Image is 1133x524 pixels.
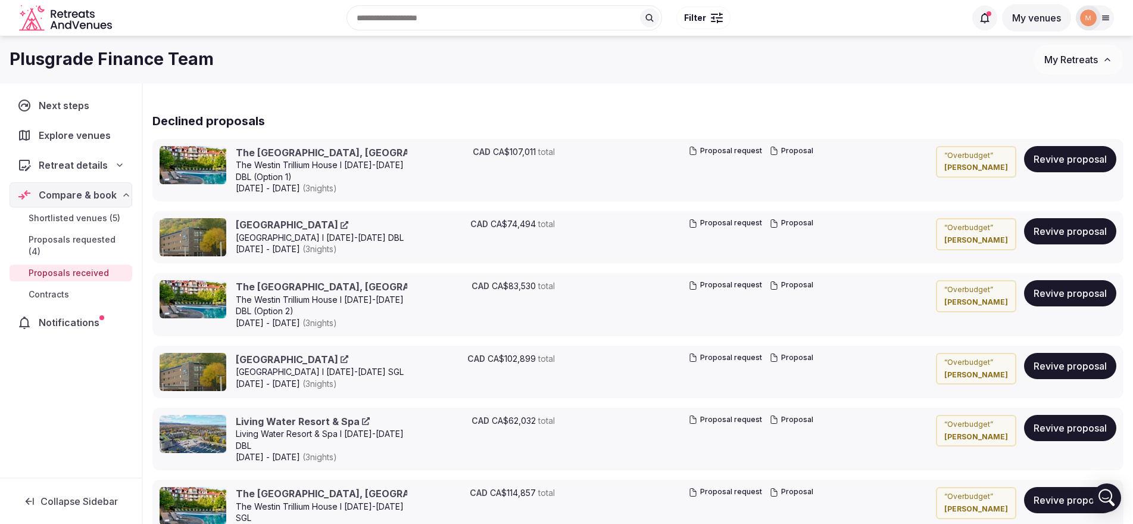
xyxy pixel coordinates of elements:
button: Proposal request [688,146,762,156]
button: Proposal [769,218,813,228]
span: total [538,353,555,365]
a: Explore venues [10,123,132,148]
span: ( 3 night s ) [302,379,337,389]
p: “ Overbudget ” [944,151,1008,161]
img: Living Water Resort & Spa cover photo [160,415,226,453]
span: [DATE] - [DATE] [236,451,407,463]
span: Next steps [39,98,94,113]
button: Proposal [769,280,813,290]
cite: [PERSON_NAME] [944,432,1008,442]
svg: Retreats and Venues company logo [19,5,114,32]
button: Proposal request [688,218,762,228]
a: [GEOGRAPHIC_DATA] [236,353,348,366]
button: Revive proposal [1024,487,1116,513]
a: Living Water Resort & Spa [236,415,370,428]
span: Proposals received [29,267,109,279]
cite: [PERSON_NAME] [944,163,1008,173]
p: “ Overbudget ” [944,358,1008,368]
div: The Westin Trillium House I [DATE]-[DATE] DBL (Option 1) [236,159,407,182]
p: “ Overbudget ” [944,285,1008,295]
img: The Westin Trillium House, Blue Mountain cover photo [160,146,226,184]
cite: [PERSON_NAME] [944,504,1008,514]
div: The Westin Trillium House I [DATE]-[DATE] DBL (Option 2) [236,294,407,317]
button: Revive proposal [1024,415,1116,441]
span: CAD [470,218,488,230]
span: ( 3 night s ) [302,452,337,462]
a: Proposals received [10,265,132,281]
img: The Westin Trillium House, Blue Mountain cover photo [160,280,226,318]
span: Contracts [29,289,69,300]
a: The [GEOGRAPHIC_DATA], [GEOGRAPHIC_DATA] [236,487,477,500]
span: Collapse Sidebar [40,495,118,507]
button: Revive proposal [1024,280,1116,306]
span: CA$74,494 [491,218,536,230]
div: [GEOGRAPHIC_DATA] I [DATE]-[DATE] DBL [236,232,404,244]
span: Notifications [39,315,104,330]
p: “ Overbudget ” [944,492,1008,502]
button: My venues [1002,4,1071,32]
cite: [PERSON_NAME] [944,297,1008,308]
span: [DATE] - [DATE] [236,378,404,390]
button: Revive proposal [1024,218,1116,244]
h1: Plusgrade Finance Team [10,48,214,71]
div: The Westin Trillium House I [DATE]-[DATE] SGL [236,501,407,524]
div: Living Water Resort & Spa I [DATE]-[DATE] DBL [236,428,407,451]
h2: Declined proposals [152,113,1123,129]
button: Proposal [769,146,813,156]
span: Explore venues [39,128,116,142]
a: The [GEOGRAPHIC_DATA], [GEOGRAPHIC_DATA] [236,146,477,159]
a: [GEOGRAPHIC_DATA] [236,218,348,231]
a: Next steps [10,93,132,118]
span: total [538,487,555,499]
a: Contracts [10,286,132,303]
a: Proposals requested (4) [10,231,132,260]
cite: [PERSON_NAME] [944,235,1008,246]
span: My Retreats [1044,54,1098,66]
cite: [PERSON_NAME] [944,370,1008,380]
a: My venues [1002,12,1071,24]
span: ( 3 night s ) [302,318,337,328]
span: CA$114,857 [490,487,536,499]
span: CAD [472,280,489,292]
span: [DATE] - [DATE] [236,243,404,255]
span: CAD [470,487,488,499]
p: “ Overbudget ” [944,223,1008,233]
button: Proposal request [688,280,762,290]
a: Shortlisted venues (5) [10,210,132,227]
p: “ Overbudget ” [944,420,1008,430]
span: CA$62,032 [492,415,536,427]
button: Proposal [769,415,813,425]
span: CAD [473,146,491,158]
button: Revive proposal [1024,353,1116,379]
a: Visit the homepage [19,5,114,32]
a: Notifications [10,310,132,335]
span: total [538,218,555,230]
img: Blue Mountain Resort Inn cover photo [160,353,226,391]
span: total [538,280,555,292]
div: [GEOGRAPHIC_DATA] I [DATE]-[DATE] SGL [236,366,404,378]
button: Filter [676,7,731,29]
div: Open Intercom Messenger [1093,483,1121,512]
img: Blue Mountain Resort Inn cover photo [160,218,226,256]
a: The [GEOGRAPHIC_DATA], [GEOGRAPHIC_DATA] [236,280,477,293]
span: CAD [472,415,489,427]
button: Proposal request [688,415,762,425]
span: Retreat details [39,158,108,172]
span: CA$83,530 [492,280,536,292]
img: marina [1080,10,1097,26]
button: Proposal request [688,353,762,363]
span: CA$102,899 [488,353,536,365]
span: [DATE] - [DATE] [236,182,407,194]
span: CA$107,011 [493,146,536,158]
span: total [538,146,555,158]
span: Proposals requested (4) [29,234,127,258]
span: CAD [467,353,485,365]
button: Proposal request [688,487,762,497]
span: Shortlisted venues (5) [29,212,120,224]
button: Proposal [769,487,813,497]
button: Collapse Sidebar [10,488,132,514]
span: total [538,415,555,427]
span: [DATE] - [DATE] [236,317,407,329]
button: Revive proposal [1024,146,1116,172]
button: My Retreats [1033,45,1123,75]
